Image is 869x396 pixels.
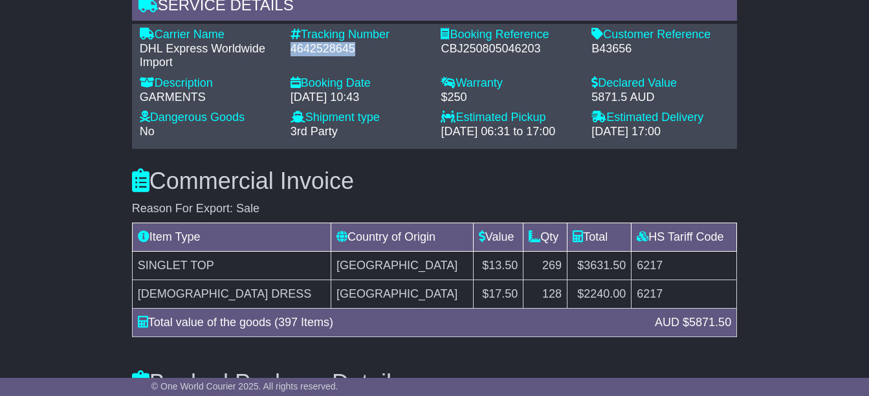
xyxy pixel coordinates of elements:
[291,111,428,125] div: Shipment type
[441,91,578,105] div: $250
[331,251,473,280] td: [GEOGRAPHIC_DATA]
[140,111,278,125] div: Dangerous Goods
[140,125,155,138] span: No
[441,76,578,91] div: Warranty
[140,28,278,42] div: Carrier Name
[132,168,737,194] h3: Commercial Invoice
[151,381,338,391] span: © One World Courier 2025. All rights reserved.
[567,251,632,280] td: $3631.50
[473,223,523,251] td: Value
[523,280,567,308] td: 128
[140,76,278,91] div: Description
[140,42,278,70] div: DHL Express Worldwide Import
[132,251,331,280] td: SINGLET TOP
[291,125,338,138] span: 3rd Party
[131,314,648,331] div: Total value of the goods (397 Items)
[441,28,578,42] div: Booking Reference
[523,251,567,280] td: 269
[591,111,729,125] div: Estimated Delivery
[291,28,428,42] div: Tracking Number
[441,111,578,125] div: Estimated Pickup
[331,280,473,308] td: [GEOGRAPHIC_DATA]
[591,42,729,56] div: B43656
[291,91,428,105] div: [DATE] 10:43
[632,280,737,308] td: 6217
[441,125,578,139] div: [DATE] 06:31 to 17:00
[132,280,331,308] td: [DEMOGRAPHIC_DATA] DRESS
[441,42,578,56] div: CBJ250805046203
[523,223,567,251] td: Qty
[591,125,729,139] div: [DATE] 17:00
[567,280,632,308] td: $2240.00
[473,251,523,280] td: $13.50
[591,28,729,42] div: Customer Reference
[132,223,331,251] td: Item Type
[632,223,737,251] td: HS Tariff Code
[291,42,428,56] div: 4642528645
[140,91,278,105] div: GARMENTS
[591,91,729,105] div: 5871.5 AUD
[567,223,632,251] td: Total
[591,76,729,91] div: Declared Value
[632,251,737,280] td: 6217
[132,202,737,216] div: Reason For Export: Sale
[331,223,473,251] td: Country of Origin
[648,314,738,331] div: AUD $5871.50
[473,280,523,308] td: $17.50
[291,76,428,91] div: Booking Date
[132,370,737,396] h3: Booked Package Details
